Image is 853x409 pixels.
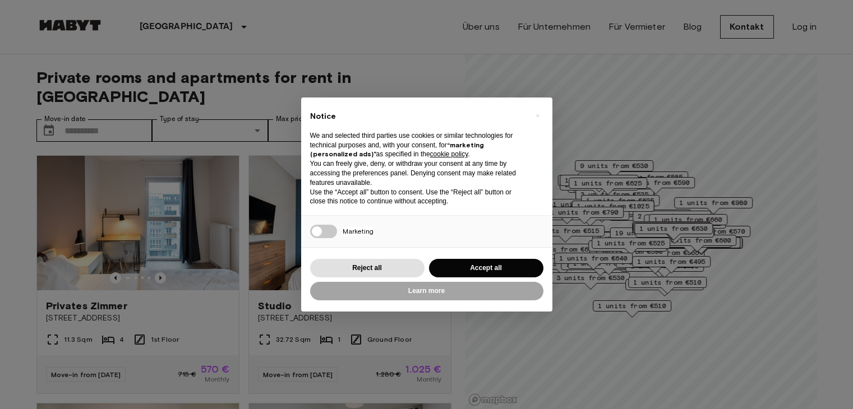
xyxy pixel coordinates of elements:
span: × [536,109,540,122]
p: We and selected third parties use cookies or similar technologies for technical purposes and, wit... [310,131,525,159]
button: Close this notice [529,106,547,124]
a: cookie policy [430,150,468,158]
span: Marketing [343,227,374,235]
h2: Notice [310,111,525,122]
strong: “marketing (personalized ads)” [310,141,484,159]
button: Learn more [310,282,543,300]
button: Reject all [310,259,425,277]
button: Accept all [429,259,543,277]
p: Use the “Accept all” button to consent. Use the “Reject all” button or close this notice to conti... [310,188,525,207]
p: You can freely give, deny, or withdraw your consent at any time by accessing the preferences pane... [310,159,525,187]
